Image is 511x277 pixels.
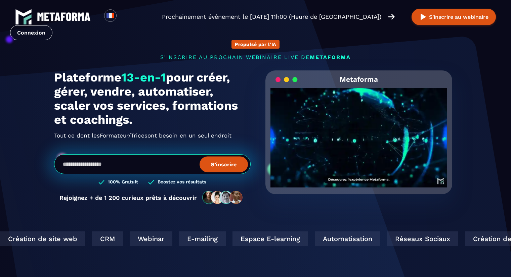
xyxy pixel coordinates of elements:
h3: Boostez vos résultats [158,179,206,185]
img: community-people [200,190,245,205]
div: E-mailing [178,231,225,246]
button: S’inscrire au webinaire [412,9,496,25]
div: Réseaux Sociaux [386,231,458,246]
div: CRM [91,231,122,246]
p: Prochainement événement le [DATE] 11h00 (Heure de [GEOGRAPHIC_DATA]) [162,12,381,21]
p: Rejoignez + de 1 200 curieux prêts à découvrir [59,194,197,201]
div: Espace E-learning [232,231,307,246]
span: METAFORMA [310,54,351,60]
img: logo [37,12,91,21]
img: play [419,13,427,21]
p: s'inscrire au prochain webinaire live de [54,54,457,60]
div: Search for option [117,9,133,24]
input: Search for option [122,13,127,21]
img: arrow-right [388,13,395,20]
img: loading [275,76,298,83]
h2: Metaforma [340,70,378,88]
img: checked [148,179,154,185]
h3: 100% Gratuit [108,179,138,185]
h2: Tout ce dont les ont besoin en un seul endroit [54,130,251,141]
div: Webinar [129,231,172,246]
span: 13-en-1 [121,70,166,85]
button: S’inscrire [200,156,248,172]
span: Formateur/Trices [100,130,147,141]
img: fr [106,11,115,20]
a: Connexion [10,25,52,40]
img: checked [98,179,104,185]
img: logo [15,8,32,25]
h1: Plateforme pour créer, gérer, vendre, automatiser, scaler vos services, formations et coachings. [54,70,251,127]
video: Your browser does not support the video tag. [270,88,448,176]
div: Automatisation [314,231,380,246]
